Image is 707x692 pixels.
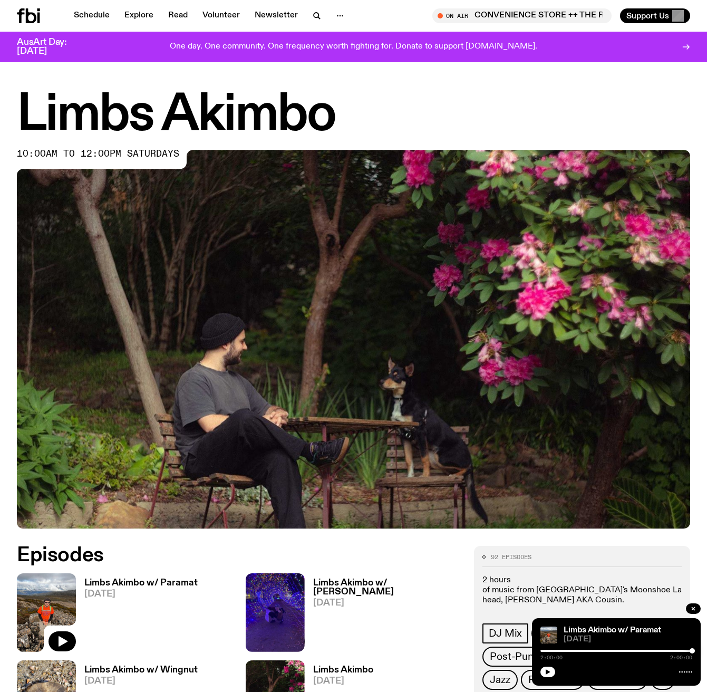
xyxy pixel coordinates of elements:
a: Post-Punk [482,647,546,667]
h3: Limbs Akimbo w/ [PERSON_NAME] [313,579,462,597]
a: DJ Mix [482,623,528,643]
span: DJ Mix [489,628,522,639]
span: Support Us [626,11,669,21]
img: Jackson sits at an outdoor table, legs crossed and gazing at a black and brown dog also sitting a... [17,150,690,528]
span: Jazz [490,674,510,686]
span: [DATE] [84,677,198,686]
p: One day. One community. One frequency worth fighting for. Donate to support [DOMAIN_NAME]. [170,42,537,52]
a: Post-Rock [521,670,584,690]
button: Support Us [620,8,690,23]
span: 10:00am to 12:00pm saturdays [17,150,179,158]
span: [DATE] [313,599,462,608]
span: 92 episodes [491,554,531,560]
h3: Limbs Akimbo w/ Paramat [84,579,198,588]
span: Post-Punk [490,651,538,662]
a: Read [162,8,194,23]
p: 2 hours of music from [GEOGRAPHIC_DATA]'s Moonshoe Label head, [PERSON_NAME] AKA Cousin. [482,575,682,606]
a: Volunteer [196,8,246,23]
h3: Limbs Akimbo [313,666,373,675]
span: [DATE] [84,590,198,599]
a: Jazz [482,670,517,690]
a: Schedule [67,8,116,23]
span: 2:00:00 [540,655,563,660]
span: Post-Rock [528,674,577,686]
a: Newsletter [248,8,304,23]
button: On AirCONVENIENCE STORE ++ THE RIONS x [DATE] Arvos [432,8,612,23]
span: [DATE] [313,677,373,686]
span: 2:00:00 [670,655,692,660]
a: Limbs Akimbo w/ [PERSON_NAME][DATE] [305,579,462,652]
span: [DATE] [564,636,692,643]
a: Explore [118,8,160,23]
h1: Limbs Akimbo [17,92,690,139]
a: Limbs Akimbo w/ Paramat[DATE] [76,579,198,652]
h3: AusArt Day: [DATE] [17,38,84,56]
a: Limbs Akimbo w/ Paramat [564,626,661,635]
h3: Limbs Akimbo w/ Wingnut [84,666,198,675]
h2: Episodes [17,546,461,565]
